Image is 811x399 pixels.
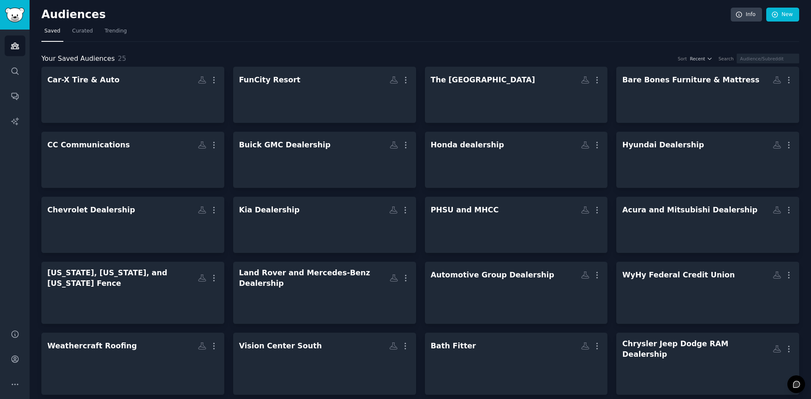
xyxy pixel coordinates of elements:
a: Automotive Group Dealership [425,262,608,324]
div: WyHy Federal Credit Union [622,270,735,280]
div: Honda dealership [431,140,504,150]
span: Saved [44,27,60,35]
a: Land Rover and Mercedes-Benz Dealership [233,262,416,324]
a: Honda dealership [425,132,608,188]
div: Bath Fitter [431,341,476,351]
a: Chrysler Jeep Dodge RAM Dealership [616,333,799,395]
a: Hyundai Dealership [616,132,799,188]
div: Search [718,56,734,62]
div: Acura and Mitsubishi Dealership [622,205,757,215]
div: Weathercraft Roofing [47,341,137,351]
span: Curated [72,27,93,35]
a: Info [731,8,762,22]
a: Buick GMC Dealership [233,132,416,188]
a: Curated [69,24,96,42]
div: Hyundai Dealership [622,140,704,150]
div: Buick GMC Dealership [239,140,331,150]
div: [US_STATE], [US_STATE], and [US_STATE] Fence [47,268,198,288]
h2: Audiences [41,8,731,22]
a: Chevrolet Dealership [41,197,224,253]
div: Car-X Tire & Auto [47,75,120,85]
div: Chevrolet Dealership [47,205,135,215]
button: Recent [690,56,713,62]
a: WyHy Federal Credit Union [616,262,799,324]
img: GummySearch logo [5,8,24,22]
div: Automotive Group Dealership [431,270,555,280]
a: PHSU and MHCC [425,197,608,253]
div: Vision Center South [239,341,322,351]
span: 25 [118,54,126,62]
div: FunCity Resort [239,75,301,85]
div: Sort [678,56,687,62]
a: The [GEOGRAPHIC_DATA] [425,67,608,123]
a: Acura and Mitsubishi Dealership [616,197,799,253]
div: PHSU and MHCC [431,205,499,215]
a: Kia Dealership [233,197,416,253]
span: Your Saved Audiences [41,54,115,64]
a: Saved [41,24,63,42]
a: Weathercraft Roofing [41,333,224,395]
a: Bare Bones Furniture & Mattress [616,67,799,123]
div: CC Communications [47,140,130,150]
div: The [GEOGRAPHIC_DATA] [431,75,535,85]
a: [US_STATE], [US_STATE], and [US_STATE] Fence [41,262,224,324]
div: Bare Bones Furniture & Mattress [622,75,759,85]
a: FunCity Resort [233,67,416,123]
span: Recent [690,56,705,62]
div: Chrysler Jeep Dodge RAM Dealership [622,339,773,359]
div: Kia Dealership [239,205,300,215]
a: Trending [102,24,130,42]
a: Bath Fitter [425,333,608,395]
a: Vision Center South [233,333,416,395]
a: New [766,8,799,22]
a: Car-X Tire & Auto [41,67,224,123]
span: Trending [105,27,127,35]
div: Land Rover and Mercedes-Benz Dealership [239,268,389,288]
a: CC Communications [41,132,224,188]
input: Audience/Subreddit [737,54,799,63]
